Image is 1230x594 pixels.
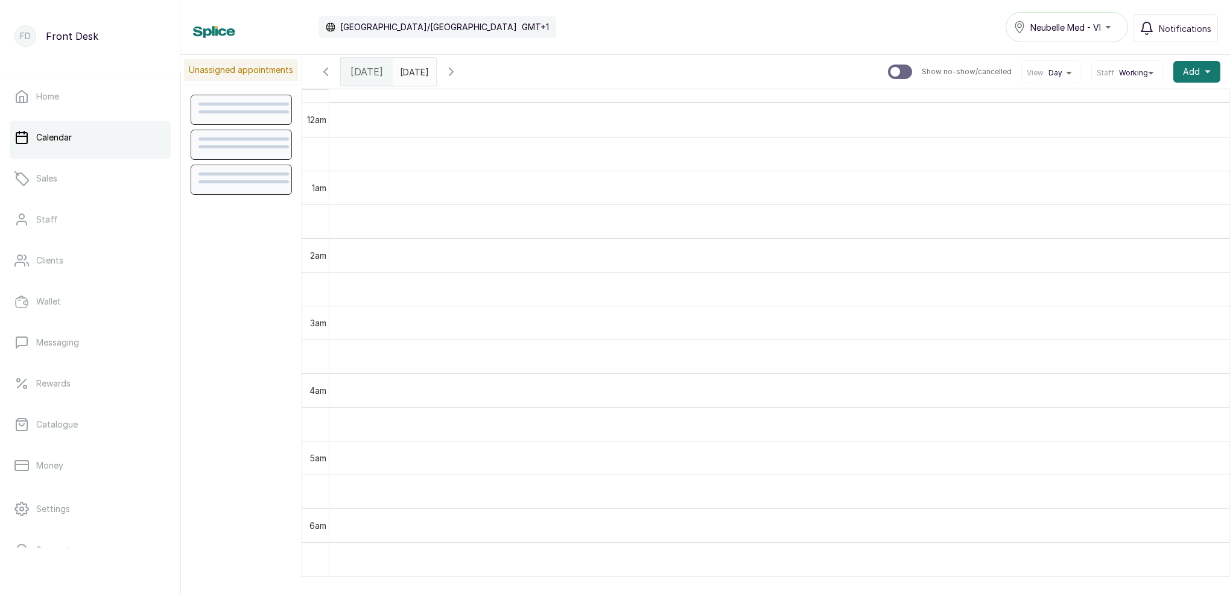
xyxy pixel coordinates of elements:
[36,503,70,515] p: Settings
[10,367,171,400] a: Rewards
[1119,68,1148,78] span: Working
[10,162,171,195] a: Sales
[308,317,329,329] div: 3am
[36,172,57,185] p: Sales
[922,67,1012,77] p: Show no-show/cancelled
[340,21,517,33] p: [GEOGRAPHIC_DATA]/[GEOGRAPHIC_DATA]
[1027,68,1044,78] span: View
[10,492,171,526] a: Settings
[341,58,393,86] div: [DATE]
[10,121,171,154] a: Calendar
[1027,68,1076,78] button: ViewDay
[1173,61,1220,83] button: Add
[36,378,71,390] p: Rewards
[36,213,58,226] p: Staff
[36,419,78,431] p: Catalogue
[309,182,329,194] div: 1am
[1048,68,1062,78] span: Day
[307,519,329,532] div: 6am
[1183,66,1200,78] span: Add
[36,131,72,144] p: Calendar
[10,203,171,236] a: Staff
[350,65,383,79] span: [DATE]
[10,408,171,441] a: Catalogue
[184,59,298,81] p: Unassigned appointments
[46,29,98,43] p: Front Desk
[10,285,171,318] a: Wallet
[36,460,63,472] p: Money
[1097,68,1114,78] span: Staff
[36,295,61,308] p: Wallet
[1159,22,1211,35] span: Notifications
[1133,14,1218,42] button: Notifications
[1097,68,1158,78] button: StaffWorking
[10,244,171,277] a: Clients
[307,452,329,464] div: 5am
[522,21,549,33] p: GMT+1
[1006,12,1128,42] button: Neubelle Med - VI
[10,80,171,113] a: Home
[36,544,69,556] p: Support
[305,113,329,126] div: 12am
[36,336,79,349] p: Messaging
[10,533,171,567] a: Support
[1030,21,1101,34] span: Neubelle Med - VI
[308,249,329,262] div: 2am
[36,90,59,103] p: Home
[36,254,63,267] p: Clients
[20,30,31,42] p: FD
[10,326,171,359] a: Messaging
[10,449,171,482] a: Money
[307,384,329,397] div: 4am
